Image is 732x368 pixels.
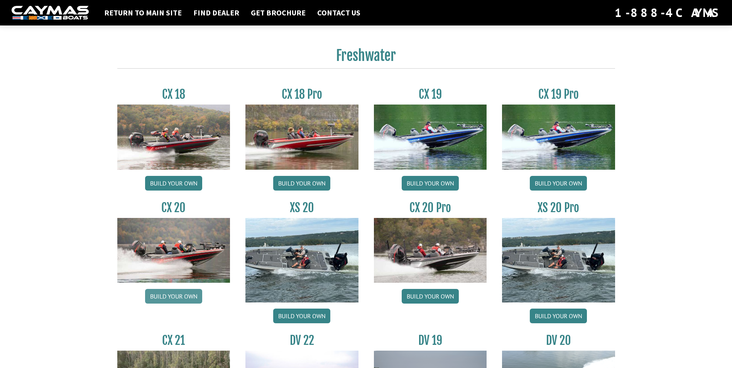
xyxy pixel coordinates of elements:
[117,87,230,101] h3: CX 18
[245,218,358,302] img: XS_20_resized.jpg
[502,201,615,215] h3: XS 20 Pro
[530,309,587,323] a: Build your own
[502,218,615,302] img: XS_20_resized.jpg
[245,87,358,101] h3: CX 18 Pro
[402,289,459,304] a: Build your own
[117,47,615,69] h2: Freshwater
[615,4,720,21] div: 1-888-4CAYMAS
[100,8,186,18] a: Return to main site
[117,333,230,348] h3: CX 21
[245,201,358,215] h3: XS 20
[374,105,487,169] img: CX19_thumbnail.jpg
[117,218,230,283] img: CX-20_thumbnail.jpg
[313,8,364,18] a: Contact Us
[374,333,487,348] h3: DV 19
[189,8,243,18] a: Find Dealer
[245,105,358,169] img: CX-18SS_thumbnail.jpg
[374,201,487,215] h3: CX 20 Pro
[117,201,230,215] h3: CX 20
[530,176,587,191] a: Build your own
[145,289,202,304] a: Build your own
[374,218,487,283] img: CX-20Pro_thumbnail.jpg
[145,176,202,191] a: Build your own
[273,309,330,323] a: Build your own
[247,8,309,18] a: Get Brochure
[502,87,615,101] h3: CX 19 Pro
[402,176,459,191] a: Build your own
[12,6,89,20] img: white-logo-c9c8dbefe5ff5ceceb0f0178aa75bf4bb51f6bca0971e226c86eb53dfe498488.png
[245,333,358,348] h3: DV 22
[502,333,615,348] h3: DV 20
[273,176,330,191] a: Build your own
[374,87,487,101] h3: CX 19
[502,105,615,169] img: CX19_thumbnail.jpg
[117,105,230,169] img: CX-18S_thumbnail.jpg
